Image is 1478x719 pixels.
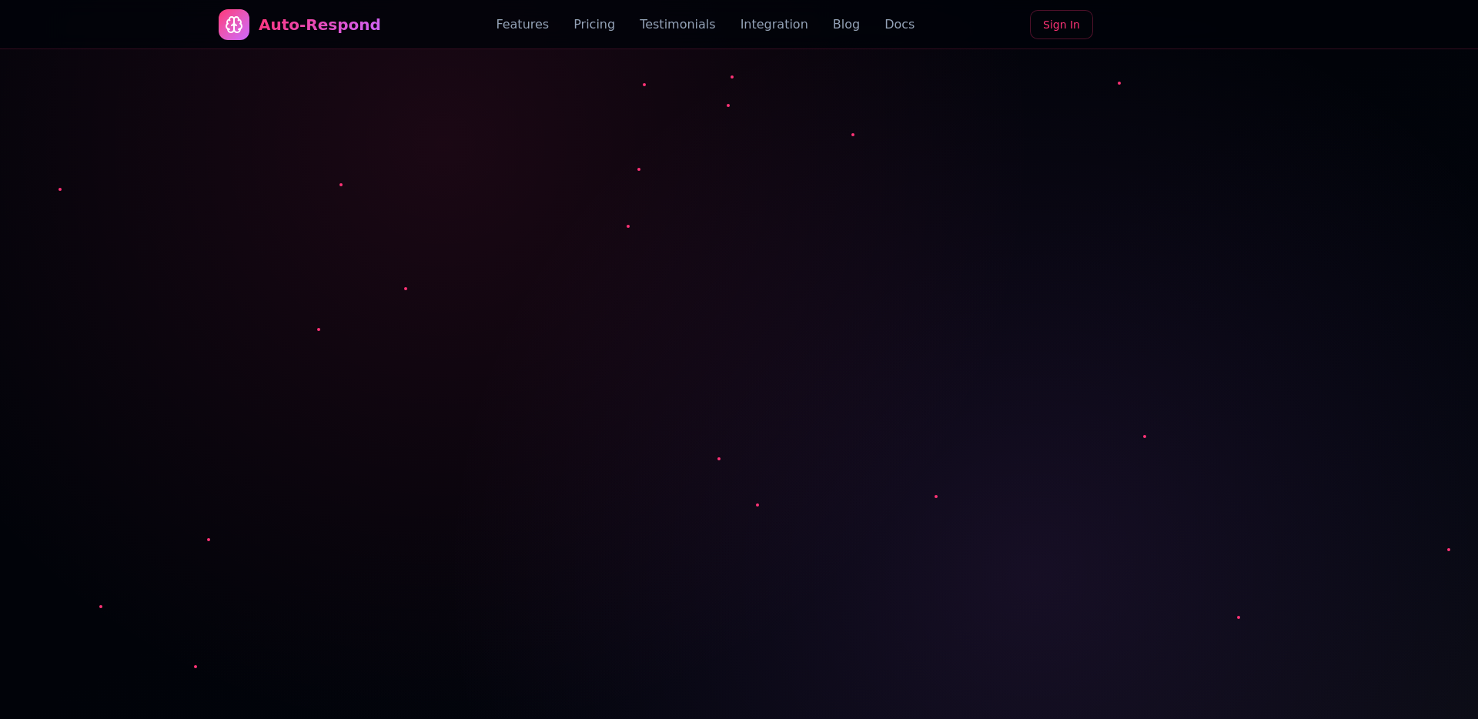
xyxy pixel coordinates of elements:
[573,15,615,34] a: Pricing
[884,15,915,34] a: Docs
[219,9,381,40] a: Auto-Respond
[833,15,860,34] a: Blog
[1098,8,1267,42] iframe: Sign in with Google Button
[496,15,549,34] a: Features
[741,15,808,34] a: Integration
[640,15,716,34] a: Testimonials
[259,14,381,35] div: Auto-Respond
[1030,10,1093,39] a: Sign In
